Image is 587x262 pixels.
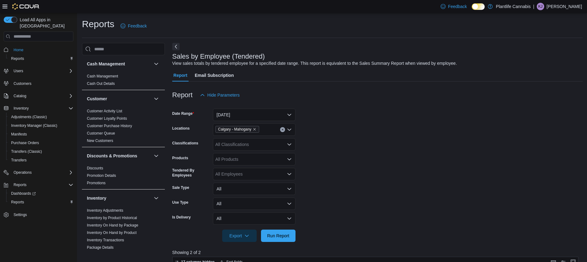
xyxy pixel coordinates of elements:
button: Customer [153,95,160,102]
span: Customer Purchase History [87,123,132,128]
button: Open list of options [287,172,292,177]
p: | [533,3,534,10]
input: Dark Mode [472,3,485,10]
a: Settings [11,211,29,218]
span: Reports [11,200,24,205]
a: Home [11,46,26,54]
button: Remove Calgary - Mahogany from selection in this group [253,127,256,131]
a: Inventory by Product Historical [87,216,137,220]
span: Manifests [11,132,27,137]
span: Dashboards [11,191,36,196]
button: Inventory [87,195,151,201]
span: Adjustments (Classic) [11,114,47,119]
p: [PERSON_NAME] [547,3,582,10]
label: Products [172,156,188,160]
button: All [213,212,296,225]
span: Reports [14,182,26,187]
a: Customers [11,80,34,87]
a: Promotion Details [87,173,116,178]
button: Inventory [153,194,160,202]
button: Customers [1,79,76,88]
span: Report [173,69,187,81]
span: Reports [9,198,73,206]
span: Home [14,48,23,52]
a: Feedback [438,0,469,13]
a: Cash Management [87,74,118,78]
span: Run Report [267,233,289,239]
div: Customer [82,107,165,147]
span: Users [11,67,73,75]
span: Transfers [9,156,73,164]
a: Promotions [87,181,106,185]
a: Customer Queue [87,131,115,135]
span: Customer Loyalty Points [87,116,127,121]
a: Manifests [9,131,29,138]
span: Customers [14,81,31,86]
span: Reports [11,181,73,189]
span: Inventory [14,106,29,111]
label: Sale Type [172,185,189,190]
button: Settings [1,210,76,219]
span: Users [14,69,23,73]
span: Cash Management [87,74,118,79]
button: Operations [11,169,34,176]
span: Feedback [448,3,467,10]
span: Feedback [128,23,147,29]
a: Customer Purchase History [87,124,132,128]
a: Cash Out Details [87,81,115,86]
a: Customer Loyalty Points [87,116,127,121]
span: Customer Queue [87,131,115,136]
button: Clear input [280,127,285,132]
h3: Inventory [87,195,106,201]
a: Discounts [87,166,103,170]
a: Dashboards [6,189,76,198]
a: New Customers [87,139,113,143]
a: Inventory On Hand by Product [87,231,137,235]
button: Next [172,43,180,50]
span: Transfers (Classic) [9,148,73,155]
button: Export [222,230,257,242]
a: Purchase Orders [9,139,42,147]
div: Cash Management [82,73,165,90]
button: Discounts & Promotions [153,152,160,160]
span: Inventory On Hand by Package [87,223,138,228]
span: Reports [9,55,73,62]
span: Inventory [11,105,73,112]
span: Operations [14,170,32,175]
button: Adjustments (Classic) [6,113,76,121]
a: Reports [9,198,26,206]
span: KJ [538,3,543,10]
button: Catalog [1,92,76,100]
span: Operations [11,169,73,176]
button: Operations [1,168,76,177]
a: Dashboards [9,190,38,197]
span: Purchase Orders [11,140,39,145]
button: Purchase Orders [6,139,76,147]
p: Plantlife Cannabis [496,3,531,10]
span: Inventory Manager (Classic) [11,123,57,128]
div: Discounts & Promotions [82,164,165,189]
button: Cash Management [87,61,151,67]
button: Inventory [1,104,76,113]
button: Customer [87,96,151,102]
button: Open list of options [287,157,292,162]
span: Inventory Transactions [87,238,124,243]
button: Manifests [6,130,76,139]
button: Inventory [11,105,31,112]
button: Reports [11,181,29,189]
img: Cova [12,3,40,10]
button: All [213,198,296,210]
button: Discounts & Promotions [87,153,151,159]
span: Manifests [9,131,73,138]
label: Classifications [172,141,198,146]
button: Users [1,67,76,75]
h1: Reports [82,18,114,30]
span: Promotion Details [87,173,116,178]
a: Inventory Transactions [87,238,124,242]
a: Inventory On Hand by Package [87,223,138,227]
button: Users [11,67,26,75]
